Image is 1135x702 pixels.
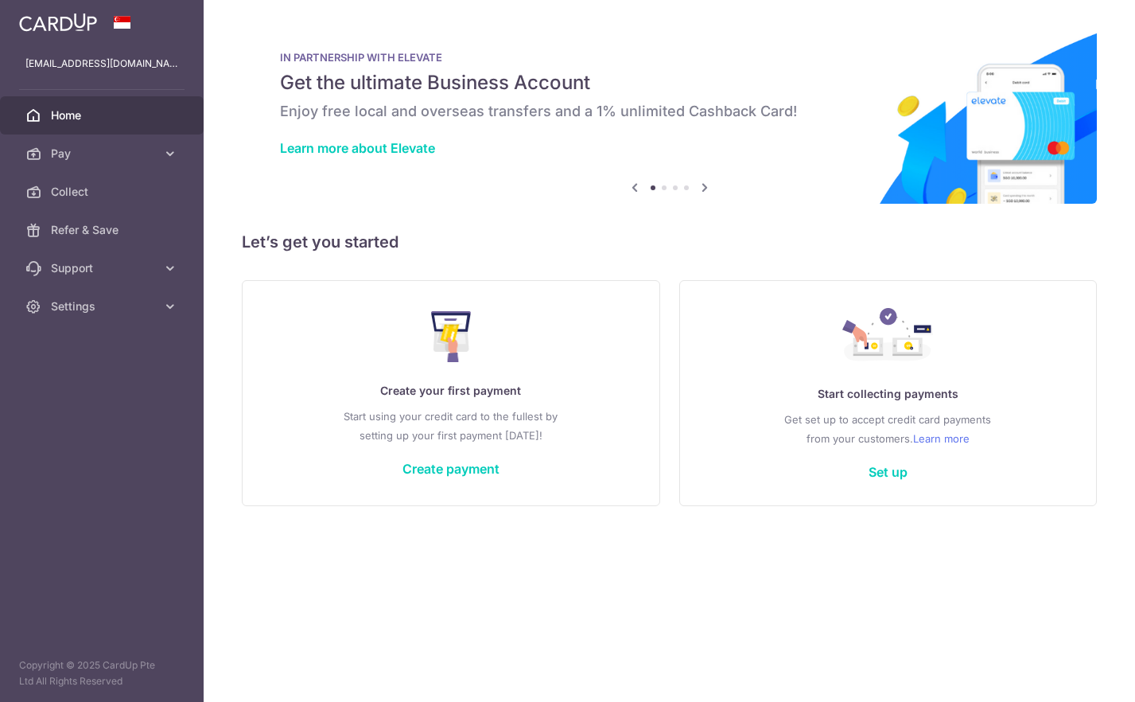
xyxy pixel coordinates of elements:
[51,107,156,123] span: Home
[51,222,156,238] span: Refer & Save
[274,407,628,445] p: Start using your credit card to the fullest by setting up your first payment [DATE]!
[242,229,1097,255] h5: Let’s get you started
[51,260,156,276] span: Support
[51,146,156,162] span: Pay
[869,464,908,480] a: Set up
[280,102,1059,121] h6: Enjoy free local and overseas transfers and a 1% unlimited Cashback Card!
[402,461,499,477] a: Create payment
[913,429,970,448] a: Learn more
[51,298,156,314] span: Settings
[1032,654,1119,694] iframe: Opens a widget where you can find more information
[242,25,1097,204] img: Renovation banner
[25,56,178,72] p: [EMAIL_ADDRESS][DOMAIN_NAME]
[19,13,97,32] img: CardUp
[280,140,435,156] a: Learn more about Elevate
[431,311,472,362] img: Make Payment
[842,308,933,365] img: Collect Payment
[712,384,1065,404] p: Start collecting payments
[51,184,156,200] span: Collect
[280,70,1059,96] h5: Get the ultimate Business Account
[274,381,628,400] p: Create your first payment
[712,410,1065,448] p: Get set up to accept credit card payments from your customers.
[280,51,1059,64] p: IN PARTNERSHIP WITH ELEVATE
